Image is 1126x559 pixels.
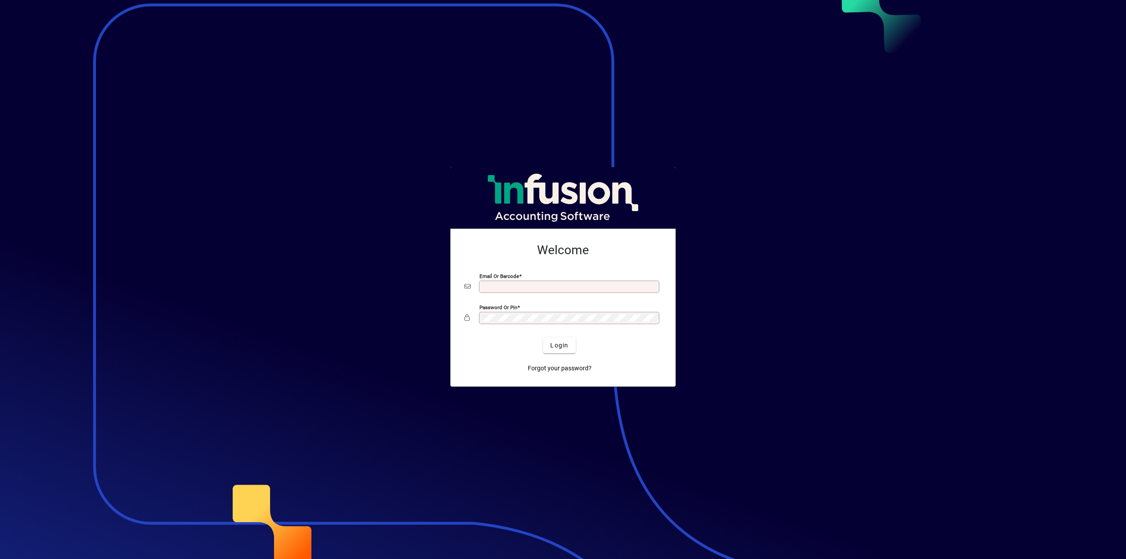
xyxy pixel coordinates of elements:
[524,360,595,376] a: Forgot your password?
[543,337,575,353] button: Login
[464,243,662,258] h2: Welcome
[528,364,592,373] span: Forgot your password?
[479,304,517,311] mat-label: Password or Pin
[479,273,519,279] mat-label: Email or Barcode
[550,341,568,350] span: Login
[647,315,654,322] img: npw-badge-icon-locked.svg
[647,284,654,291] img: npw-badge-icon-locked.svg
